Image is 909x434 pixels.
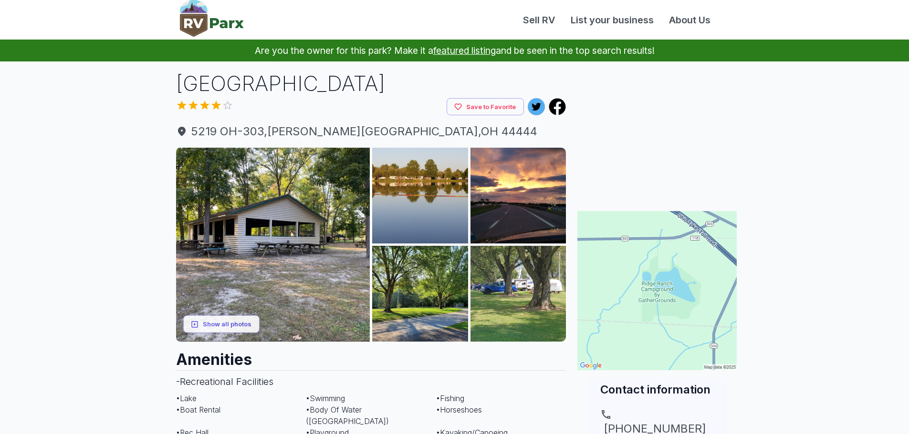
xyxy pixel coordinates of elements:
button: Save to Favorite [447,98,524,116]
button: Show all photos [183,315,260,333]
a: Sell RV [515,13,563,27]
h2: Contact information [600,382,714,397]
span: • Body Of Water ([GEOGRAPHIC_DATA]) [306,405,389,426]
span: • Swimming [306,394,345,403]
span: • Fishing [436,394,464,403]
h2: Amenities [176,342,566,370]
span: 5219 OH-303 , [PERSON_NAME][GEOGRAPHIC_DATA] , OH 44444 [176,123,566,140]
img: AAcXr8pYFpm2L0gO4cSm0GMPPYmq8fQa759aNrSKGEeYo9jpbDd3-yfk3_gEdQzBK4Rx9Wh14dSZWSAfNSmQo8AsrSB7o04FU... [372,148,468,243]
h3: - Recreational Facilities [176,370,566,393]
img: AAcXr8qO3ZRklBvAGergG1i9DEjbAR62167BvL6b12Y_6cF_c1FlV429_UrX9ZjAYB9AwUx3Bybq2sTdI5HKmtkPBulhL_kx5... [372,246,468,342]
a: featured listing [433,45,496,56]
span: • Lake [176,394,197,403]
img: AAcXr8oA4IWCMRlZPqgGhvlSi0M2OzYLNS9CW2SvJWKljpEyis8JGzAY0_Bp9HV0NkqhH7hXy87ORz_kkHCO5cZSaaIOxVEs2... [470,148,566,243]
h1: [GEOGRAPHIC_DATA] [176,69,566,98]
span: • Horseshoes [436,405,482,414]
span: • Boat Rental [176,405,220,414]
img: AAcXr8qwpm2hHI4M_ZTDY1lhi_DBJ2oJNSPYrltS-6_SvuQAVdH--mTxf-ucbi7oW_W68_OvYeQtH-CPMA1aqhkLloq3SoCiR... [470,246,566,342]
a: List your business [563,13,661,27]
img: AAcXr8rNFc6Ku5dobNDMxn4QxkzC00KxCxfnWyjzT9b5K8A3mYlYfMt1yj55gAM-MQ5_6wCc7jt7bG6KwKYd2u3rPrKHMrJ2K... [176,148,370,342]
p: Are you the owner for this park? Make it a and be seen in the top search results! [11,40,898,61]
img: Map for Ridge Ranch Family Campground [577,211,737,370]
a: 5219 OH-303,[PERSON_NAME][GEOGRAPHIC_DATA],OH 44444 [176,123,566,140]
a: About Us [661,13,718,27]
